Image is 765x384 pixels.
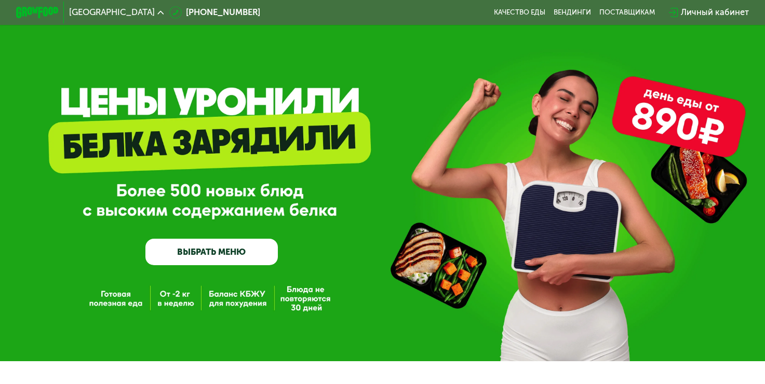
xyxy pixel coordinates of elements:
a: ВЫБРАТЬ МЕНЮ [145,239,278,265]
a: Вендинги [554,8,591,17]
div: поставщикам [599,8,655,17]
a: Качество еды [494,8,545,17]
span: [GEOGRAPHIC_DATA] [69,8,155,17]
a: [PHONE_NUMBER] [169,6,261,19]
div: Личный кабинет [681,6,749,19]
